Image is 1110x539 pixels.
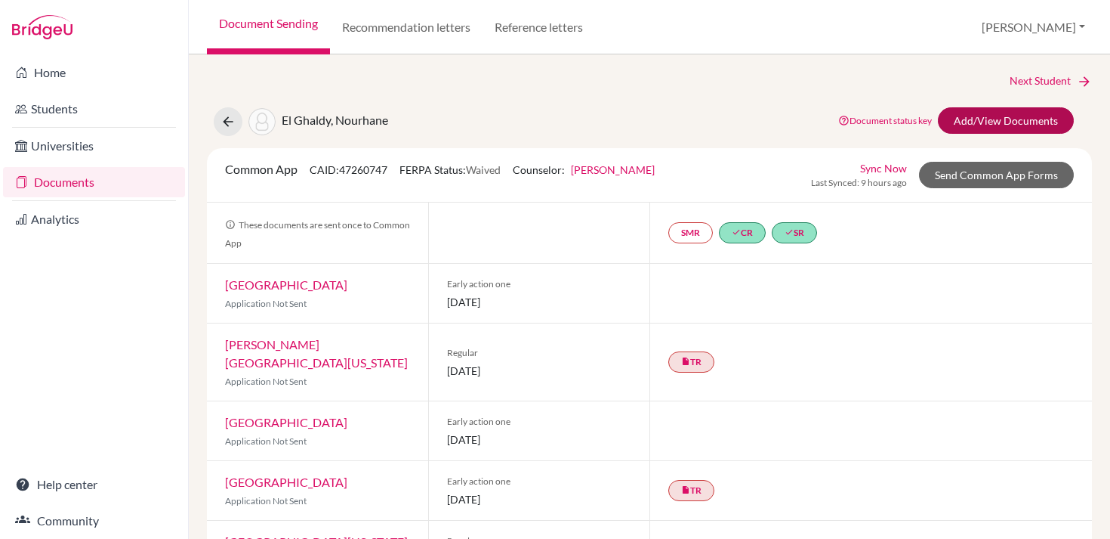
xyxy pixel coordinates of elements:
[1010,73,1092,89] a: Next Student
[447,346,631,360] span: Regular
[225,415,347,429] a: [GEOGRAPHIC_DATA]
[225,277,347,292] a: [GEOGRAPHIC_DATA]
[447,277,631,291] span: Early action one
[225,219,410,249] span: These documents are sent once to Common App
[919,162,1074,188] a: Send Common App Forms
[225,298,307,309] span: Application Not Sent
[668,222,713,243] a: SMR
[447,415,631,429] span: Early action one
[466,163,501,176] span: Waived
[12,15,72,39] img: Bridge-U
[225,162,298,176] span: Common App
[225,435,307,447] span: Application Not Sent
[3,131,185,161] a: Universities
[3,469,185,500] a: Help center
[3,204,185,234] a: Analytics
[225,495,307,506] span: Application Not Sent
[447,432,631,448] span: [DATE]
[225,475,347,489] a: [GEOGRAPHIC_DATA]
[681,485,690,494] i: insert_drive_file
[719,222,766,243] a: doneCR
[681,357,690,366] i: insert_drive_file
[225,376,307,387] span: Application Not Sent
[732,228,741,237] i: done
[668,352,714,373] a: insert_drive_fileTR
[3,94,185,124] a: Students
[838,115,932,126] a: Document status key
[938,107,1074,134] a: Add/View Documents
[513,163,655,176] span: Counselor:
[785,228,794,237] i: done
[3,57,185,88] a: Home
[282,113,388,127] span: El Ghaldy, Nourhane
[975,13,1092,42] button: [PERSON_NAME]
[225,337,408,370] a: [PERSON_NAME][GEOGRAPHIC_DATA][US_STATE]
[310,163,387,176] span: CAID: 47260747
[447,491,631,507] span: [DATE]
[772,222,817,243] a: doneSR
[447,363,631,379] span: [DATE]
[447,294,631,310] span: [DATE]
[447,475,631,488] span: Early action one
[3,167,185,197] a: Documents
[860,160,907,176] a: Sync Now
[811,176,907,190] span: Last Synced: 9 hours ago
[668,480,714,501] a: insert_drive_fileTR
[571,163,655,176] a: [PERSON_NAME]
[399,163,501,176] span: FERPA Status:
[3,506,185,536] a: Community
